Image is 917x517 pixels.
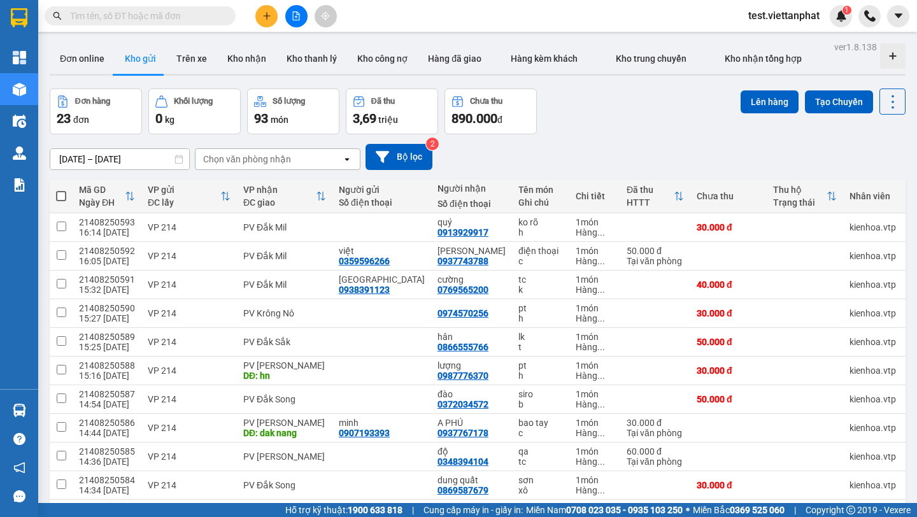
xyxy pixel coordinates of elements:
div: c [518,428,563,438]
div: Hàng thông thường [576,313,614,323]
div: kienhoa.vtp [849,337,896,347]
button: Đã thu3,69 triệu [346,89,438,134]
div: Đã thu [371,97,395,106]
div: kienhoa.vtp [849,423,896,433]
span: 93 [254,111,268,126]
div: PV [PERSON_NAME] [243,418,326,428]
div: Ghi chú [518,197,563,208]
span: Cung cấp máy in - giấy in: [423,503,523,517]
button: Trên xe [166,43,217,74]
span: file-add [292,11,301,20]
div: k [518,285,563,295]
button: Kho gửi [115,43,166,74]
div: độ [437,446,506,457]
div: Số lượng [273,97,305,106]
div: 1 món [576,446,614,457]
span: Miền Nam [526,503,683,517]
span: 890.000 [451,111,497,126]
div: kienhoa.vtp [849,365,896,376]
div: Hàng thông thường [576,342,614,352]
div: 14:36 [DATE] [79,457,135,467]
th: Toggle SortBy [620,180,690,213]
span: ... [597,399,605,409]
div: minh [339,418,425,428]
div: Khối lượng [174,97,213,106]
div: quý [437,217,506,227]
span: Kho nhận tổng hợp [725,53,802,64]
div: 0869587679 [437,485,488,495]
div: 21408250593 [79,217,135,227]
div: PV Đắk Song [243,394,326,404]
span: ... [597,227,605,237]
div: Người gửi [339,185,425,195]
div: Ngày ĐH [79,197,125,208]
div: 60.000 đ [627,446,684,457]
div: pt [518,360,563,371]
div: Hàng thông thường [576,227,614,237]
div: 0913929917 [437,227,488,237]
svg: open [342,154,352,164]
div: PV Đắk Mil [243,251,326,261]
div: Hàng thông thường [576,285,614,295]
div: VP nhận [243,185,316,195]
input: Tìm tên, số ĐT hoặc mã đơn [70,9,220,23]
span: copyright [846,506,855,514]
div: DĐ: hn [243,371,326,381]
div: ko rõ [518,217,563,227]
span: ... [597,342,605,352]
div: 30.000 đ [697,222,760,232]
div: PV Đắk Mil [243,280,326,290]
span: 3,69 [353,111,376,126]
span: đ [497,115,502,125]
div: 21408250590 [79,303,135,313]
th: Toggle SortBy [73,180,141,213]
div: 0907193393 [339,428,390,438]
button: Đơn online [50,43,115,74]
div: điện thoại [518,246,563,256]
span: notification [13,462,25,474]
div: VP 214 [148,337,231,347]
div: kienhoa.vtp [849,308,896,318]
div: bao tay [518,418,563,428]
button: Bộ lọc [366,144,432,170]
div: PV Krông Nô [243,308,326,318]
div: PV Đắk Song [243,480,326,490]
div: kienhoa.vtp [849,451,896,462]
div: lượng [437,360,506,371]
sup: 1 [842,6,851,15]
div: VP gửi [148,185,220,195]
div: Tên món [518,185,563,195]
div: Đơn hàng [75,97,110,106]
div: thụy [339,274,425,285]
div: Đã thu [627,185,674,195]
div: 16:14 [DATE] [79,227,135,237]
span: đơn [73,115,89,125]
div: h [518,313,563,323]
button: Chưa thu890.000đ [444,89,537,134]
span: triệu [378,115,398,125]
div: b [518,399,563,409]
input: Select a date range. [50,149,189,169]
span: ... [597,313,605,323]
div: 21408250586 [79,418,135,428]
div: Trạng thái [773,197,827,208]
div: 50.000 đ [697,337,760,347]
div: 30.000 đ [697,480,760,490]
div: Mã GD [79,185,125,195]
div: 1 món [576,389,614,399]
div: 1 món [576,303,614,313]
div: A PHÚ [437,418,506,428]
div: Hàng thông thường [576,457,614,467]
div: 21408250585 [79,446,135,457]
div: 1 món [576,360,614,371]
div: 15:25 [DATE] [79,342,135,352]
div: 1 món [576,217,614,227]
div: dung quất [437,475,506,485]
div: Số điện thoại [339,197,425,208]
div: kienhoa.vtp [849,251,896,261]
span: aim [321,11,330,20]
div: 30.000 đ [627,418,684,428]
div: 0372034572 [437,399,488,409]
div: VP 214 [148,365,231,376]
div: Tại văn phòng [627,457,684,467]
